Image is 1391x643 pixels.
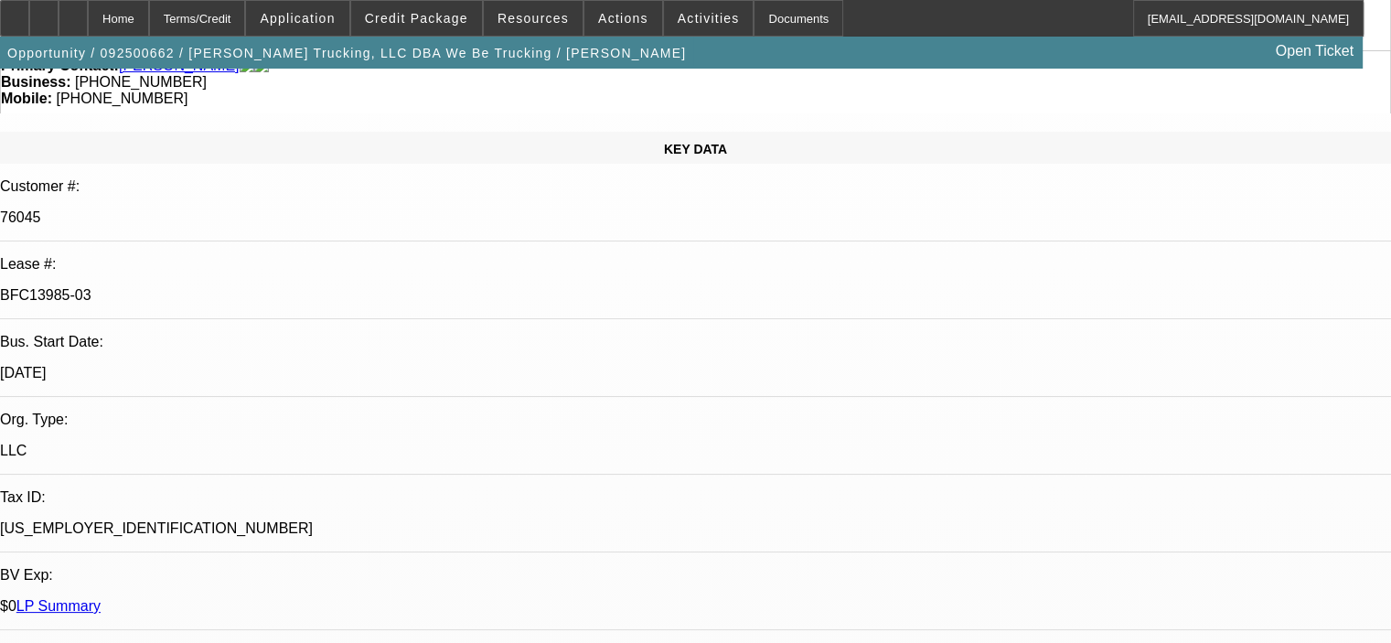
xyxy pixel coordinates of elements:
[1,91,52,106] strong: Mobile:
[598,11,648,26] span: Actions
[664,142,727,156] span: KEY DATA
[584,1,662,36] button: Actions
[56,91,187,106] span: [PHONE_NUMBER]
[246,1,348,36] button: Application
[664,1,754,36] button: Activities
[351,1,482,36] button: Credit Package
[1,74,70,90] strong: Business:
[1268,36,1361,67] a: Open Ticket
[678,11,740,26] span: Activities
[498,11,569,26] span: Resources
[260,11,335,26] span: Application
[7,46,686,60] span: Opportunity / 092500662 / [PERSON_NAME] Trucking, LLC DBA We Be Trucking / [PERSON_NAME]
[484,1,583,36] button: Resources
[16,598,101,614] a: LP Summary
[75,74,207,90] span: [PHONE_NUMBER]
[365,11,468,26] span: Credit Package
